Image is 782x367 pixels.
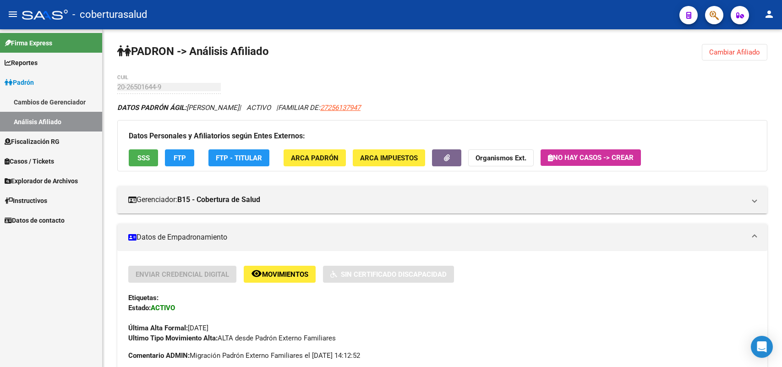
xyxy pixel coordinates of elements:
button: Movimientos [244,266,316,283]
button: Enviar Credencial Digital [128,266,236,283]
button: ARCA Padrón [284,149,346,166]
mat-icon: remove_red_eye [251,268,262,279]
strong: PADRON -> Análisis Afiliado [117,45,269,58]
span: Firma Express [5,38,52,48]
button: Sin Certificado Discapacidad [323,266,454,283]
button: No hay casos -> Crear [541,149,641,166]
strong: Ultimo Tipo Movimiento Alta: [128,334,218,342]
span: SSS [137,154,150,162]
strong: ACTIVO [151,304,175,312]
strong: Estado: [128,304,151,312]
div: Open Intercom Messenger [751,336,773,358]
mat-panel-title: Gerenciador: [128,195,745,205]
span: Instructivos [5,196,47,206]
span: Explorador de Archivos [5,176,78,186]
button: Cambiar Afiliado [702,44,767,60]
button: FTP [165,149,194,166]
span: [DATE] [128,324,208,332]
span: 27256137947 [320,104,361,112]
i: | ACTIVO | [117,104,361,112]
span: FTP - Titular [216,154,262,162]
span: FTP [174,154,186,162]
span: ARCA Padrón [291,154,339,162]
span: Fiscalización RG [5,137,60,147]
span: Enviar Credencial Digital [136,270,229,279]
span: [PERSON_NAME] [117,104,239,112]
span: Reportes [5,58,38,68]
span: Sin Certificado Discapacidad [341,270,447,279]
button: ARCA Impuestos [353,149,425,166]
strong: Etiquetas: [128,294,159,302]
mat-expansion-panel-header: Datos de Empadronamiento [117,224,767,251]
span: - coberturasalud [72,5,147,25]
span: Cambiar Afiliado [709,48,760,56]
strong: DATOS PADRÓN ÁGIL: [117,104,186,112]
mat-icon: person [764,9,775,20]
span: Casos / Tickets [5,156,54,166]
span: ARCA Impuestos [360,154,418,162]
span: FAMILIAR DE: [278,104,361,112]
mat-expansion-panel-header: Gerenciador:B15 - Cobertura de Salud [117,186,767,214]
mat-panel-title: Datos de Empadronamiento [128,232,745,242]
span: Movimientos [262,270,308,279]
span: Datos de contacto [5,215,65,225]
strong: B15 - Cobertura de Salud [177,195,260,205]
mat-icon: menu [7,9,18,20]
button: FTP - Titular [208,149,269,166]
button: Organismos Ext. [468,149,534,166]
strong: Comentario ADMIN: [128,351,190,360]
strong: Organismos Ext. [476,154,526,162]
span: Padrón [5,77,34,88]
h3: Datos Personales y Afiliatorios según Entes Externos: [129,130,756,142]
span: No hay casos -> Crear [548,153,634,162]
span: ALTA desde Padrón Externo Familiares [128,334,336,342]
strong: Última Alta Formal: [128,324,188,332]
span: Migración Padrón Externo Familiares el [DATE] 14:12:52 [128,351,360,361]
button: SSS [129,149,158,166]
